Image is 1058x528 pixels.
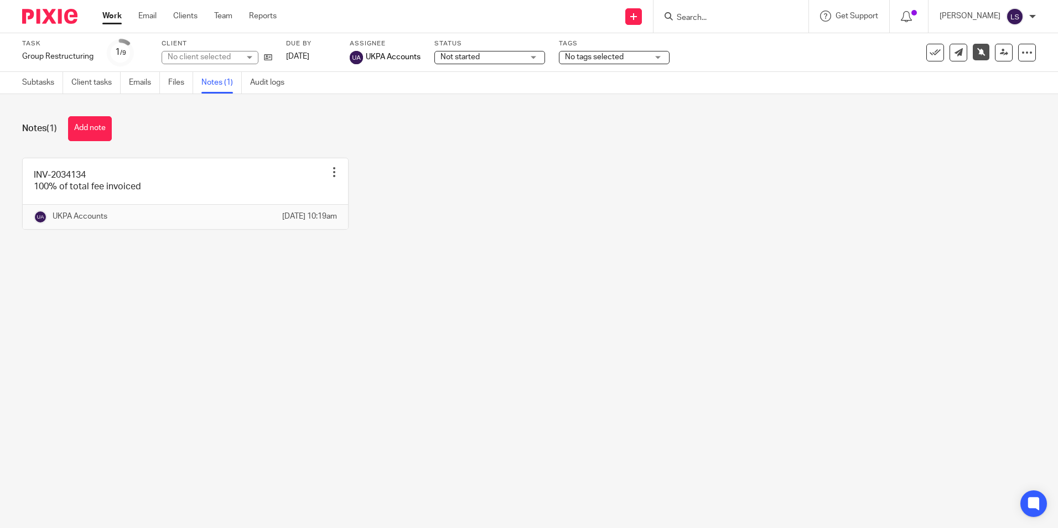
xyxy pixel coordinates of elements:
[565,53,624,61] span: No tags selected
[22,51,94,62] div: Group Restructuring
[559,39,670,48] label: Tags
[286,39,336,48] label: Due by
[34,210,47,224] img: svg%3E
[22,72,63,94] a: Subtasks
[250,72,293,94] a: Audit logs
[201,72,242,94] a: Notes (1)
[440,53,480,61] span: Not started
[138,11,157,22] a: Email
[940,11,1000,22] p: [PERSON_NAME]
[168,51,240,63] div: No client selected
[214,11,232,22] a: Team
[120,50,126,56] small: /9
[46,124,57,133] span: (1)
[53,211,107,222] p: UKPA Accounts
[162,39,272,48] label: Client
[282,211,337,222] p: [DATE] 10:19am
[249,11,277,22] a: Reports
[22,39,94,48] label: Task
[366,51,421,63] span: UKPA Accounts
[836,12,878,20] span: Get Support
[22,123,57,134] h1: Notes
[129,72,160,94] a: Emails
[68,116,112,141] button: Add note
[168,72,193,94] a: Files
[350,51,363,64] img: svg%3E
[71,72,121,94] a: Client tasks
[434,39,545,48] label: Status
[173,11,198,22] a: Clients
[286,53,309,60] span: [DATE]
[22,9,77,24] img: Pixie
[676,13,775,23] input: Search
[102,11,122,22] a: Work
[115,46,126,59] div: 1
[1006,8,1024,25] img: svg%3E
[350,39,421,48] label: Assignee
